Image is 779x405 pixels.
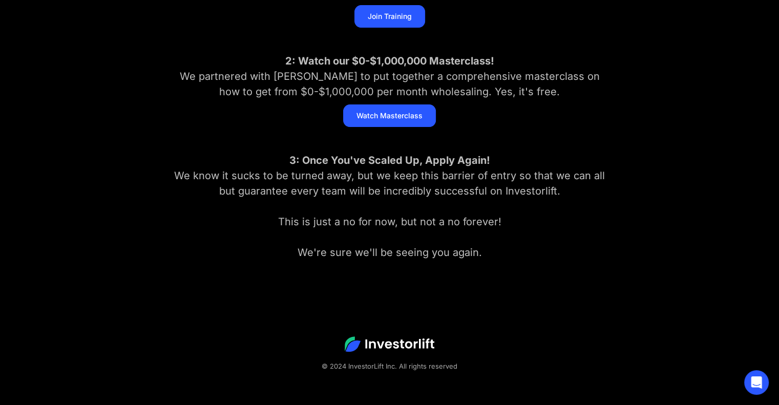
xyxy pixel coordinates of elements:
[20,360,759,372] div: © 2024 InvestorLift Inc. All rights reserved
[285,55,494,67] strong: 2: Watch our $0-$1,000,000 Masterclass!
[289,154,490,166] strong: 3: Once You've Scaled Up, Apply Again!
[343,104,436,127] a: Watch Masterclass
[170,53,610,99] div: We partnered with [PERSON_NAME] to put together a comprehensive masterclass on how to get from $0...
[170,153,610,260] div: We know it sucks to be turned away, but we keep this barrier of entry so that we can all but guar...
[744,370,769,395] div: Open Intercom Messenger
[354,5,425,28] a: Join Training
